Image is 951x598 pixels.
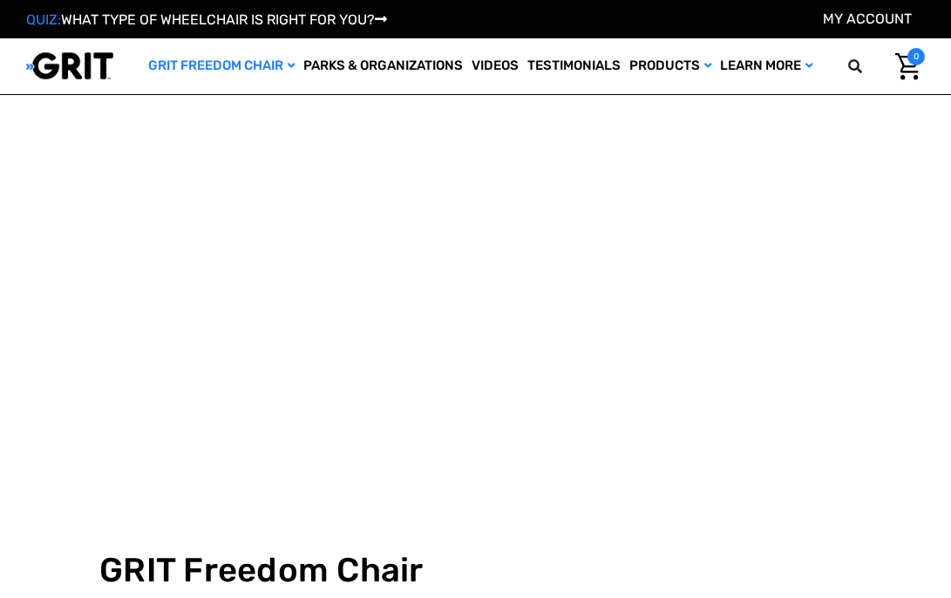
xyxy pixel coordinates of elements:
span: QUIZ: [26,11,61,28]
a: Account [823,10,912,27]
a: Testimonials [523,38,625,94]
span: 0 [907,48,925,65]
a: Cart with 0 items [882,48,925,85]
h1: GRIT Freedom Chair [99,550,424,590]
a: Products [625,38,716,94]
img: Cart [895,53,920,80]
a: QUIZ:WHAT TYPE OF WHEELCHAIR IS RIGHT FOR YOU? [26,11,387,28]
a: Videos [467,38,523,94]
input: Search [873,48,882,85]
a: GRIT Freedom Chair [144,38,299,94]
a: Learn More [716,38,817,94]
a: Parks & Organizations [299,38,467,94]
img: GRIT All-Terrain Wheelchair and Mobility Equipment [26,51,113,80]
